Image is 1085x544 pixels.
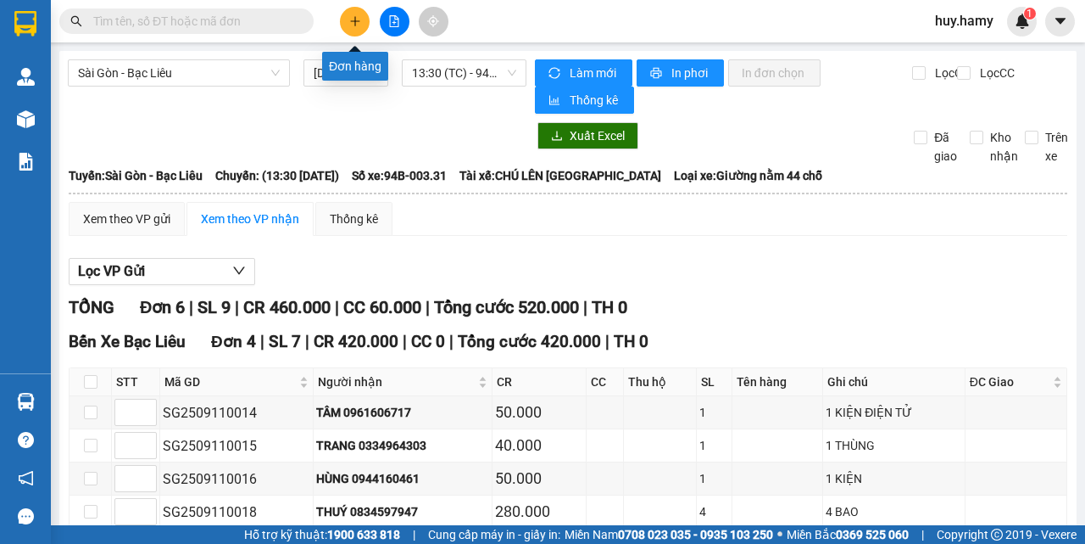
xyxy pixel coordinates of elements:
span: CR 460.000 [243,297,331,317]
span: Lọc VP Gửi [78,261,145,282]
span: Chuyến: (13:30 [DATE]) [215,166,339,185]
span: download [551,130,563,143]
span: Loại xe: Giường nằm 44 chỗ [674,166,822,185]
span: down [232,264,246,278]
input: Tìm tên, số ĐT hoặc mã đơn [93,12,293,31]
span: sync [548,67,563,81]
th: SL [697,368,732,396]
b: Tuyến: Sài Gòn - Bạc Liêu [69,169,203,182]
span: Hỗ trợ kỹ thuật: [244,525,400,544]
span: | [449,332,453,351]
span: bar-chart [548,94,563,108]
img: icon-new-feature [1015,14,1030,29]
div: 1 THÙNG [826,436,962,455]
span: Trên xe [1038,128,1075,165]
div: 1 [699,469,728,488]
span: | [605,332,609,351]
strong: 0369 525 060 [836,528,909,541]
span: message [18,508,34,524]
button: bar-chartThống kê [535,87,634,114]
img: logo-vxr [14,11,36,36]
td: SG2509110016 [160,463,314,496]
span: Kho nhận [983,128,1025,165]
span: | [413,525,415,544]
div: Thống kê [330,210,378,228]
div: 50.000 [495,401,583,424]
span: In phơi [671,64,710,82]
div: 1 KIỆN ĐIỆN TỬ [826,403,962,422]
div: SG2509110018 [163,502,310,523]
span: Mã GD [164,373,296,391]
div: Xem theo VP nhận [201,210,299,228]
button: In đơn chọn [728,59,821,87]
th: STT [112,368,160,396]
div: TRANG 0334964303 [316,436,489,455]
span: CC 60.000 [343,297,421,317]
span: 1 [1027,8,1032,20]
th: Tên hàng [732,368,824,396]
td: SG2509110015 [160,429,314,463]
strong: 0708 023 035 - 0935 103 250 [618,528,773,541]
span: Bến Xe Bạc Liêu [69,332,186,351]
div: TÂM 0961606717 [316,403,489,422]
span: Tổng cước 520.000 [434,297,579,317]
span: TH 0 [614,332,648,351]
img: solution-icon [17,153,35,171]
td: SG2509110018 [160,496,314,529]
span: | [583,297,587,317]
button: downloadXuất Excel [537,122,638,149]
span: | [335,297,339,317]
span: CR 420.000 [314,332,398,351]
span: SL 9 [198,297,231,317]
th: CC [587,368,625,396]
span: Cung cấp máy in - giấy in: [428,525,560,544]
span: Làm mới [570,64,619,82]
span: ⚪️ [777,531,782,538]
div: SG2509110014 [163,402,310,423]
div: 1 [699,403,728,422]
th: Ghi chú [823,368,965,396]
span: | [921,525,924,544]
button: Lọc VP Gửi [69,258,255,285]
div: SG2509110016 [163,468,310,490]
button: syncLàm mới [535,59,632,87]
div: 1 KIỆN [826,469,962,488]
span: search [70,15,82,27]
div: 4 [699,502,728,521]
span: | [235,297,239,317]
span: Thống kê [570,91,620,109]
div: Xem theo VP gửi [83,210,170,228]
span: Đơn 6 [140,297,185,317]
div: SG2509110015 [163,435,310,457]
td: SG2509110014 [160,396,314,429]
span: | [426,297,430,317]
span: Tổng cước 420.000 [458,332,601,351]
div: 1 [699,436,728,455]
div: 4 BAO [826,502,962,521]
strong: 1900 633 818 [327,528,400,541]
span: Xuất Excel [570,126,625,145]
span: copyright [991,529,1003,541]
span: Lọc CR [928,64,972,82]
button: printerIn phơi [637,59,724,87]
span: Sài Gòn - Bạc Liêu [78,60,280,86]
span: Miền Bắc [787,525,909,544]
button: file-add [380,7,409,36]
img: warehouse-icon [17,68,35,86]
span: ĐC Giao [970,373,1049,391]
span: | [189,297,193,317]
span: CC 0 [411,332,445,351]
span: plus [349,15,361,27]
th: CR [492,368,587,396]
span: Đã giao [927,128,964,165]
span: printer [650,67,665,81]
span: | [260,332,264,351]
span: Người nhận [318,373,475,391]
img: warehouse-icon [17,110,35,128]
span: Miền Nam [565,525,773,544]
span: | [305,332,309,351]
span: question-circle [18,432,34,448]
th: Thu hộ [624,368,697,396]
div: 280.000 [495,500,583,524]
span: TỔNG [69,297,114,317]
